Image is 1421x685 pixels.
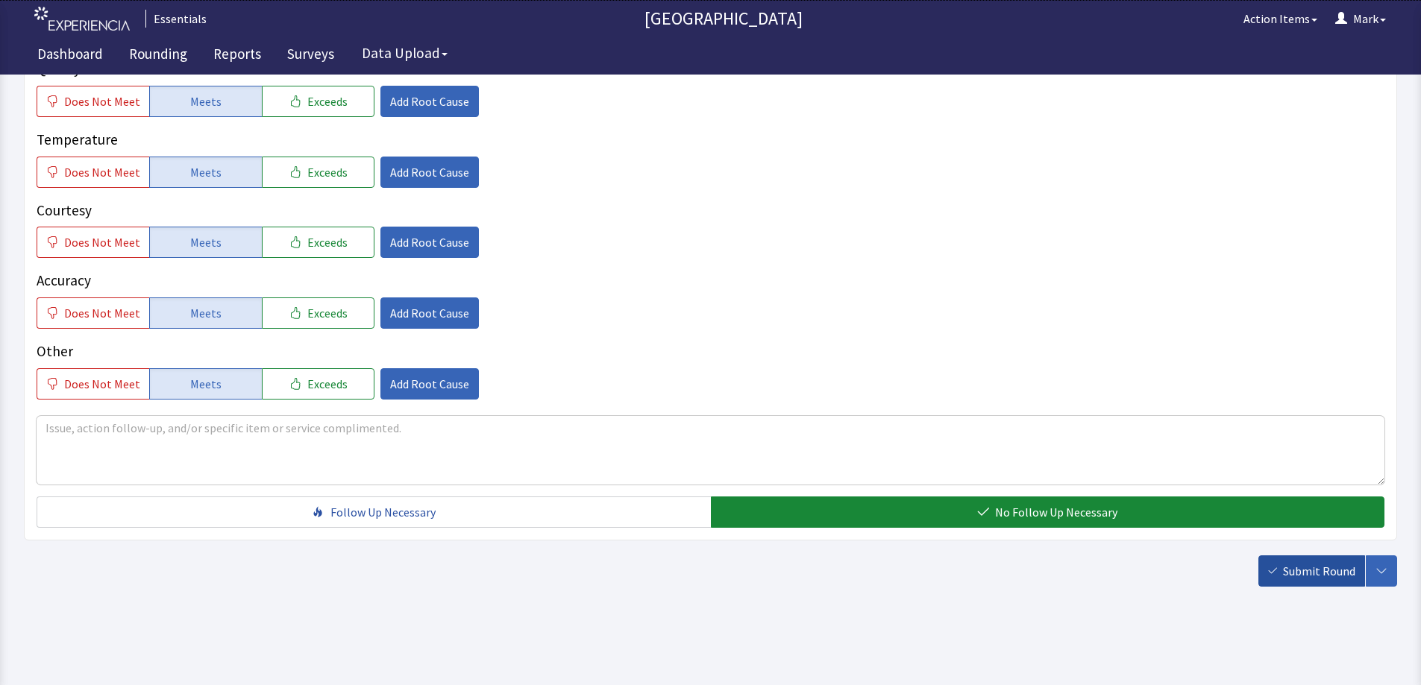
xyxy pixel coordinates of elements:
[64,163,140,181] span: Does Not Meet
[262,297,374,329] button: Exceeds
[37,368,149,400] button: Does Not Meet
[34,7,130,31] img: experiencia_logo.png
[190,163,222,181] span: Meets
[149,368,262,400] button: Meets
[190,375,222,393] span: Meets
[64,233,140,251] span: Does Not Meet
[380,297,479,329] button: Add Root Cause
[37,341,1384,362] p: Other
[1283,562,1355,580] span: Submit Round
[37,157,149,188] button: Does Not Meet
[307,375,348,393] span: Exceeds
[37,297,149,329] button: Does Not Meet
[190,92,222,110] span: Meets
[64,92,140,110] span: Does Not Meet
[26,37,114,75] a: Dashboard
[390,375,469,393] span: Add Root Cause
[307,233,348,251] span: Exceeds
[213,7,1235,31] p: [GEOGRAPHIC_DATA]
[149,157,262,188] button: Meets
[149,86,262,117] button: Meets
[1326,4,1395,34] button: Mark
[37,200,1384,221] p: Courtesy
[353,40,457,67] button: Data Upload
[262,227,374,258] button: Exceeds
[262,157,374,188] button: Exceeds
[37,86,149,117] button: Does Not Meet
[149,227,262,258] button: Meets
[390,304,469,322] span: Add Root Cause
[307,92,348,110] span: Exceeds
[307,304,348,322] span: Exceeds
[380,86,479,117] button: Add Root Cause
[390,92,469,110] span: Add Root Cause
[330,503,436,521] span: Follow Up Necessary
[380,368,479,400] button: Add Root Cause
[380,157,479,188] button: Add Root Cause
[37,270,1384,291] p: Accuracy
[390,233,469,251] span: Add Root Cause
[37,227,149,258] button: Does Not Meet
[711,496,1385,528] button: No Follow Up Necessary
[190,233,222,251] span: Meets
[202,37,272,75] a: Reports
[37,496,711,528] button: Follow Up Necessary
[1235,4,1326,34] button: Action Items
[995,503,1117,521] span: No Follow Up Necessary
[149,297,262,329] button: Meets
[390,163,469,181] span: Add Root Cause
[145,10,207,28] div: Essentials
[1258,555,1365,587] button: Submit Round
[190,304,222,322] span: Meets
[262,368,374,400] button: Exceeds
[276,37,345,75] a: Surveys
[380,227,479,258] button: Add Root Cause
[118,37,198,75] a: Rounding
[262,86,374,117] button: Exceeds
[64,375,140,393] span: Does Not Meet
[64,304,140,322] span: Does Not Meet
[37,129,1384,151] p: Temperature
[307,163,348,181] span: Exceeds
